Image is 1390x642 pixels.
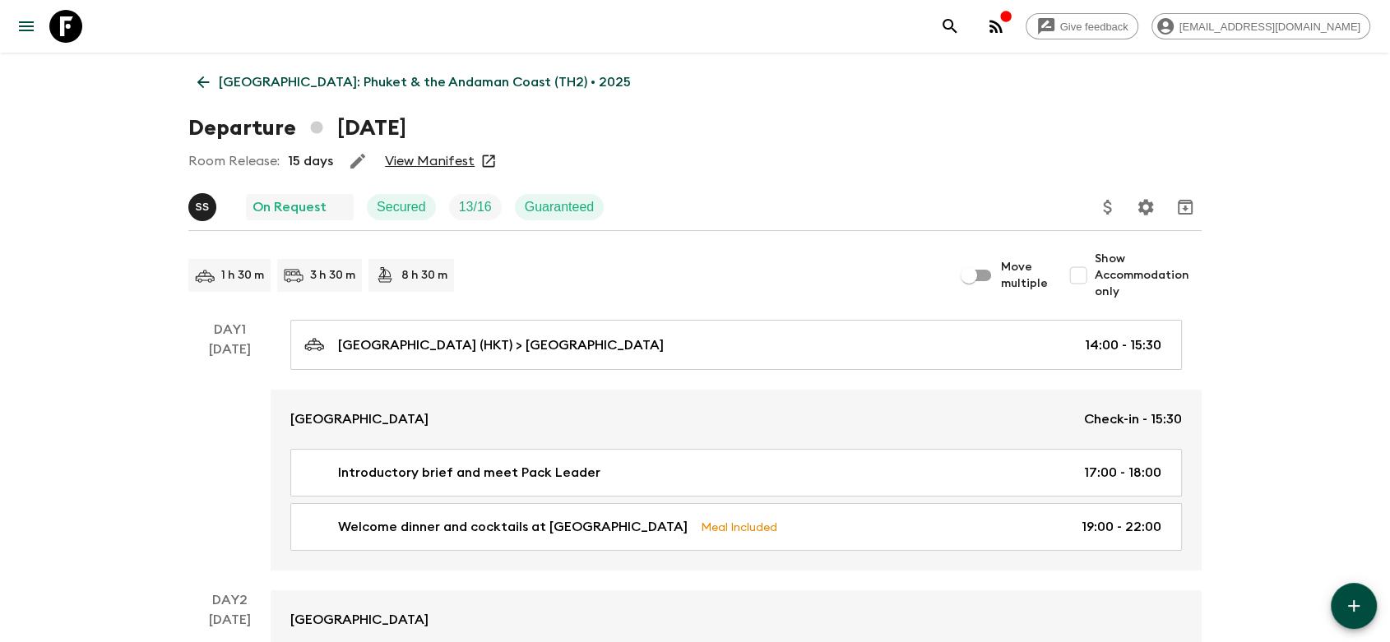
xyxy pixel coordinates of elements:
a: View Manifest [385,153,475,169]
p: [GEOGRAPHIC_DATA] (HKT) > [GEOGRAPHIC_DATA] [338,335,664,355]
p: 19:00 - 22:00 [1082,517,1161,537]
button: Settings [1129,191,1162,224]
div: [EMAIL_ADDRESS][DOMAIN_NAME] [1151,13,1370,39]
p: S S [195,201,209,214]
p: 8 h 30 m [401,267,447,284]
h1: Departure [DATE] [188,112,406,145]
p: Room Release: [188,151,280,171]
button: menu [10,10,43,43]
div: Trip Fill [449,194,502,220]
p: 14:00 - 15:30 [1085,335,1161,355]
div: Secured [367,194,436,220]
a: [GEOGRAPHIC_DATA]: Phuket & the Andaman Coast (TH2) • 2025 [188,66,640,99]
span: Move multiple [1001,259,1049,292]
p: 13 / 16 [459,197,492,217]
p: Day 2 [188,590,271,610]
p: Check-in - 15:30 [1084,409,1182,429]
p: [GEOGRAPHIC_DATA] [290,409,429,429]
p: [GEOGRAPHIC_DATA]: Phuket & the Andaman Coast (TH2) • 2025 [219,72,631,92]
a: Give feedback [1026,13,1138,39]
span: [EMAIL_ADDRESS][DOMAIN_NAME] [1170,21,1369,33]
span: Sasivimol Suksamai [188,198,220,211]
button: search adventures [934,10,966,43]
p: 1 h 30 m [221,267,264,284]
button: Update Price, Early Bird Discount and Costs [1091,191,1124,224]
a: Introductory brief and meet Pack Leader17:00 - 18:00 [290,449,1182,497]
div: [DATE] [209,339,251,570]
p: Day 1 [188,320,271,339]
span: Give feedback [1051,21,1137,33]
p: [GEOGRAPHIC_DATA] [290,610,429,630]
button: SS [188,193,220,221]
p: Secured [377,197,426,217]
p: 15 days [288,151,333,171]
a: Welcome dinner and cocktails at [GEOGRAPHIC_DATA]Meal Included19:00 - 22:00 [290,503,1182,551]
p: 3 h 30 m [310,267,355,284]
p: Introductory brief and meet Pack Leader [338,463,600,483]
p: Meal Included [701,518,777,536]
a: [GEOGRAPHIC_DATA]Check-in - 15:30 [271,390,1202,449]
p: Welcome dinner and cocktails at [GEOGRAPHIC_DATA] [338,517,688,537]
span: Show Accommodation only [1095,251,1202,300]
p: 17:00 - 18:00 [1084,463,1161,483]
p: On Request [253,197,327,217]
button: Archive (Completed, Cancelled or Unsynced Departures only) [1169,191,1202,224]
p: Guaranteed [525,197,595,217]
a: [GEOGRAPHIC_DATA] (HKT) > [GEOGRAPHIC_DATA]14:00 - 15:30 [290,320,1182,370]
